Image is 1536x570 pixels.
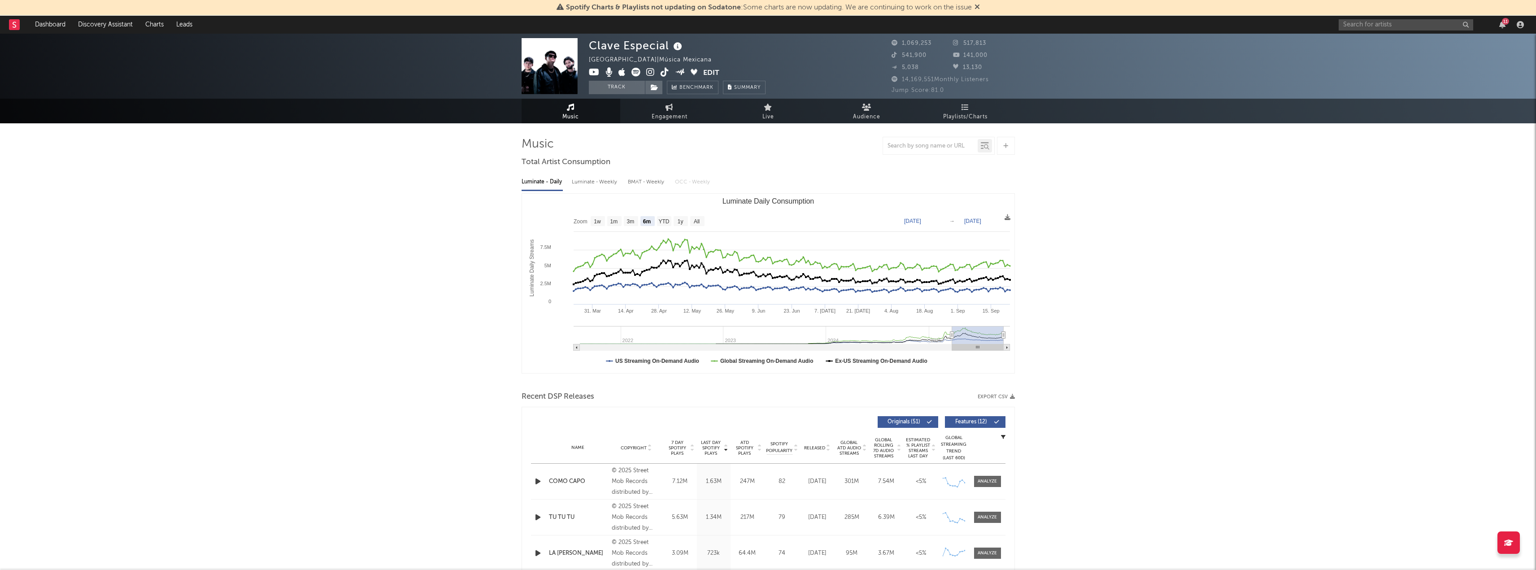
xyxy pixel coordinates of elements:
[733,477,762,486] div: 247M
[871,437,896,459] span: Global Rolling 7D Audio Streams
[871,477,901,486] div: 7.54M
[549,513,608,522] a: TU TU TU
[666,477,695,486] div: 7.12M
[766,513,798,522] div: 79
[906,477,936,486] div: <5%
[878,416,938,428] button: Originals(51)
[943,112,988,122] span: Playlists/Charts
[72,16,139,34] a: Discovery Assistant
[802,549,832,558] div: [DATE]
[566,4,741,11] span: Spotify Charts & Playlists not updating on Sodatone
[871,513,901,522] div: 6.39M
[978,394,1015,400] button: Export CSV
[949,218,955,224] text: →
[139,16,170,34] a: Charts
[766,441,792,454] span: Spotify Popularity
[837,513,867,522] div: 285M
[615,358,699,364] text: US Streaming On-Demand Audio
[837,477,867,486] div: 301M
[722,197,814,205] text: Luminate Daily Consumption
[549,549,608,558] div: LA [PERSON_NAME]
[667,81,718,94] a: Benchmark
[699,513,728,522] div: 1.34M
[892,65,919,70] span: 5,038
[953,52,988,58] span: 141,000
[802,477,832,486] div: [DATE]
[666,440,689,456] span: 7 Day Spotify Plays
[621,445,647,451] span: Copyright
[950,308,965,313] text: 1. Sep
[853,112,880,122] span: Audience
[802,513,832,522] div: [DATE]
[837,549,867,558] div: 95M
[589,55,722,65] div: [GEOGRAPHIC_DATA] | Música Mexicana
[679,83,714,93] span: Benchmark
[610,218,618,225] text: 1m
[627,218,634,225] text: 3m
[837,440,862,456] span: Global ATD Audio Streams
[540,244,551,250] text: 7.5M
[906,437,931,459] span: Estimated % Playlist Streams Last Day
[549,477,608,486] a: COMO CAPO
[940,435,967,461] div: Global Streaming Trend (Last 60D)
[906,513,936,522] div: <5%
[574,218,587,225] text: Zoom
[612,466,661,498] div: © 2025 Street Mob Records distributed by Warner Music Latina, Inc
[522,174,563,190] div: Luminate - Daily
[589,81,645,94] button: Track
[29,16,72,34] a: Dashboard
[529,239,535,296] text: Luminate Daily Streams
[699,549,728,558] div: 723k
[612,501,661,534] div: © 2025 Street Mob Records distributed by Warner Music Latina, Inc
[783,308,800,313] text: 23. Jun
[733,440,757,456] span: ATD Spotify Plays
[544,263,551,268] text: 5M
[566,4,972,11] span: : Some charts are now updating. We are continuing to work on the issue
[620,99,719,123] a: Engagement
[916,99,1015,123] a: Playlists/Charts
[953,40,986,46] span: 517,813
[703,68,719,79] button: Edit
[766,477,798,486] div: 82
[683,308,701,313] text: 12. May
[883,143,978,150] input: Search by song name or URL
[522,194,1014,373] svg: Luminate Daily Consumption
[906,549,936,558] div: <5%
[643,218,650,225] text: 6m
[548,299,551,304] text: 0
[658,218,669,225] text: YTD
[572,174,619,190] div: Luminate - Weekly
[549,444,608,451] div: Name
[628,174,666,190] div: BMAT - Weekly
[562,112,579,122] span: Music
[1502,18,1509,25] div: 11
[1499,21,1506,28] button: 11
[818,99,916,123] a: Audience
[723,81,766,94] button: Summary
[766,549,798,558] div: 74
[612,537,661,570] div: © 2025 Street Mob Records distributed by Warner Music Latina, Inc
[951,419,992,425] span: Features ( 12 )
[883,419,925,425] span: Originals ( 51 )
[589,38,684,53] div: Clave Especial
[693,218,699,225] text: All
[835,358,927,364] text: Ex-US Streaming On-Demand Audio
[752,308,765,313] text: 9. Jun
[719,99,818,123] a: Live
[540,281,551,286] text: 2.5M
[594,218,601,225] text: 1w
[733,513,762,522] div: 217M
[584,308,601,313] text: 31. Mar
[618,308,633,313] text: 14. Apr
[814,308,835,313] text: 7. [DATE]
[975,4,980,11] span: Dismiss
[892,40,931,46] span: 1,069,253
[953,65,982,70] span: 13,130
[892,52,927,58] span: 541,900
[964,218,981,224] text: [DATE]
[677,218,683,225] text: 1y
[699,477,728,486] div: 1.63M
[652,112,688,122] span: Engagement
[904,218,921,224] text: [DATE]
